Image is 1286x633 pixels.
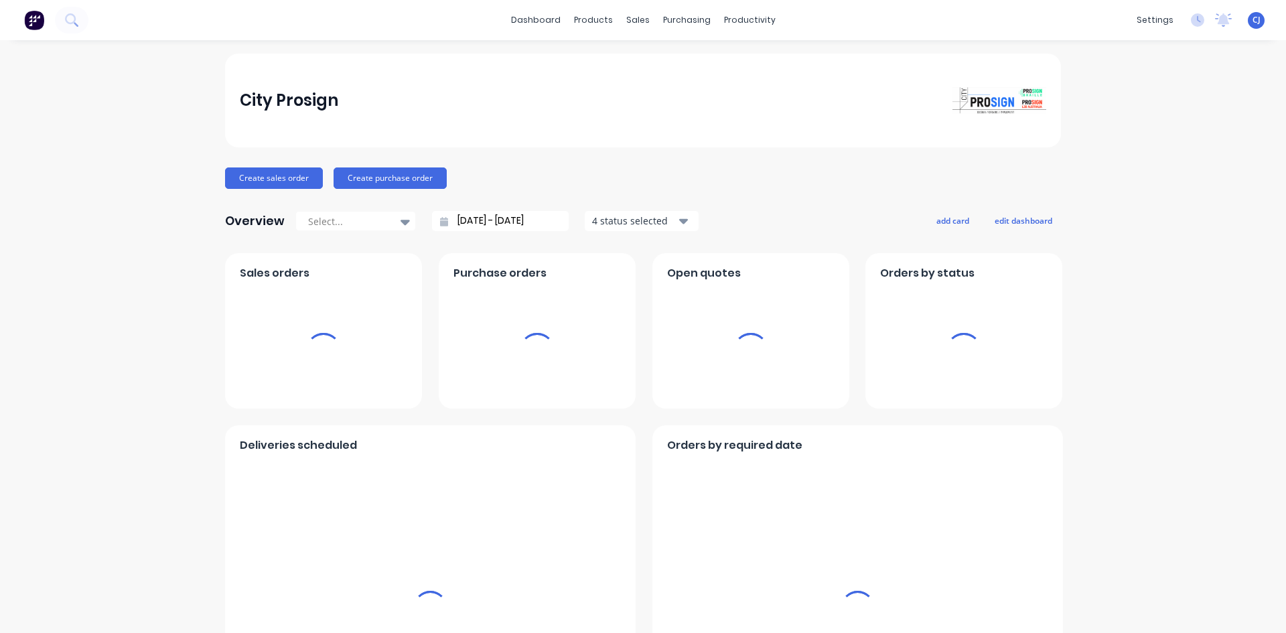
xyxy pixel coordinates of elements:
img: Factory [24,10,44,30]
span: Open quotes [667,265,741,281]
span: Deliveries scheduled [240,437,357,453]
button: Create purchase order [334,167,447,189]
div: Overview [225,208,285,234]
img: City Prosign [952,87,1046,114]
button: add card [928,212,978,229]
button: edit dashboard [986,212,1061,229]
div: productivity [717,10,782,30]
div: sales [620,10,656,30]
div: purchasing [656,10,717,30]
button: 4 status selected [585,211,699,231]
a: dashboard [504,10,567,30]
div: products [567,10,620,30]
div: City Prosign [240,87,338,114]
span: Purchase orders [453,265,547,281]
div: settings [1130,10,1180,30]
span: Orders by required date [667,437,802,453]
button: Create sales order [225,167,323,189]
span: Orders by status [880,265,975,281]
div: 4 status selected [592,214,676,228]
span: Sales orders [240,265,309,281]
span: CJ [1253,14,1261,26]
